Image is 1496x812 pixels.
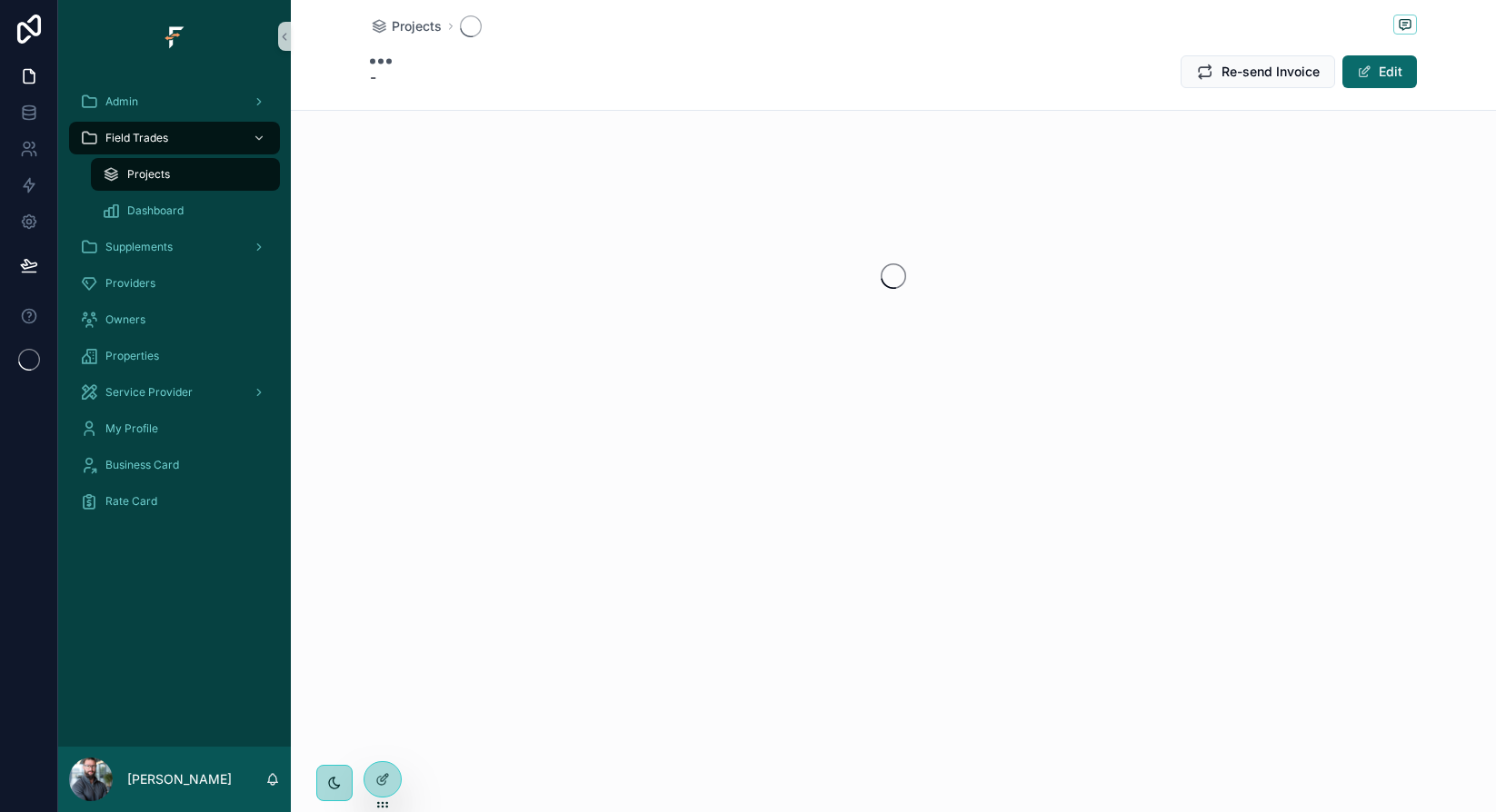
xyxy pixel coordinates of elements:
span: Re-send Invoice [1222,63,1320,81]
span: Rate Card [105,494,157,509]
span: Providers [105,276,155,291]
a: Projects [370,17,442,35]
a: Supplements [69,231,280,263]
a: Providers [69,267,280,300]
img: App logo [160,22,189,51]
a: Admin [69,85,280,118]
span: Service Provider [105,385,193,400]
span: My Profile [105,421,158,436]
span: Properties [105,349,159,363]
span: Dashboard [127,203,184,218]
a: My Profile [69,412,280,445]
a: Properties [69,340,280,372]
a: Projects [91,158,280,191]
a: Service Provider [69,376,280,409]
a: Field Trades [69,122,280,154]
span: Admin [105,94,138,109]
p: [PERSON_NAME] [127,770,232,788]
a: Business Card [69,449,280,481]
a: Dashboard [91,194,280,227]
a: Rate Card [69,485,280,518]
span: Projects [392,17,442,35]
span: Supplements [105,240,173,254]
span: Projects [127,167,170,182]
button: Re-send Invoice [1181,55,1335,88]
span: Owners [105,312,145,327]
span: Business Card [105,458,179,472]
a: Owners [69,303,280,336]
button: Edit [1342,55,1417,88]
div: scrollable content [58,73,291,541]
span: Field Trades [105,131,168,145]
p: - [370,66,392,88]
